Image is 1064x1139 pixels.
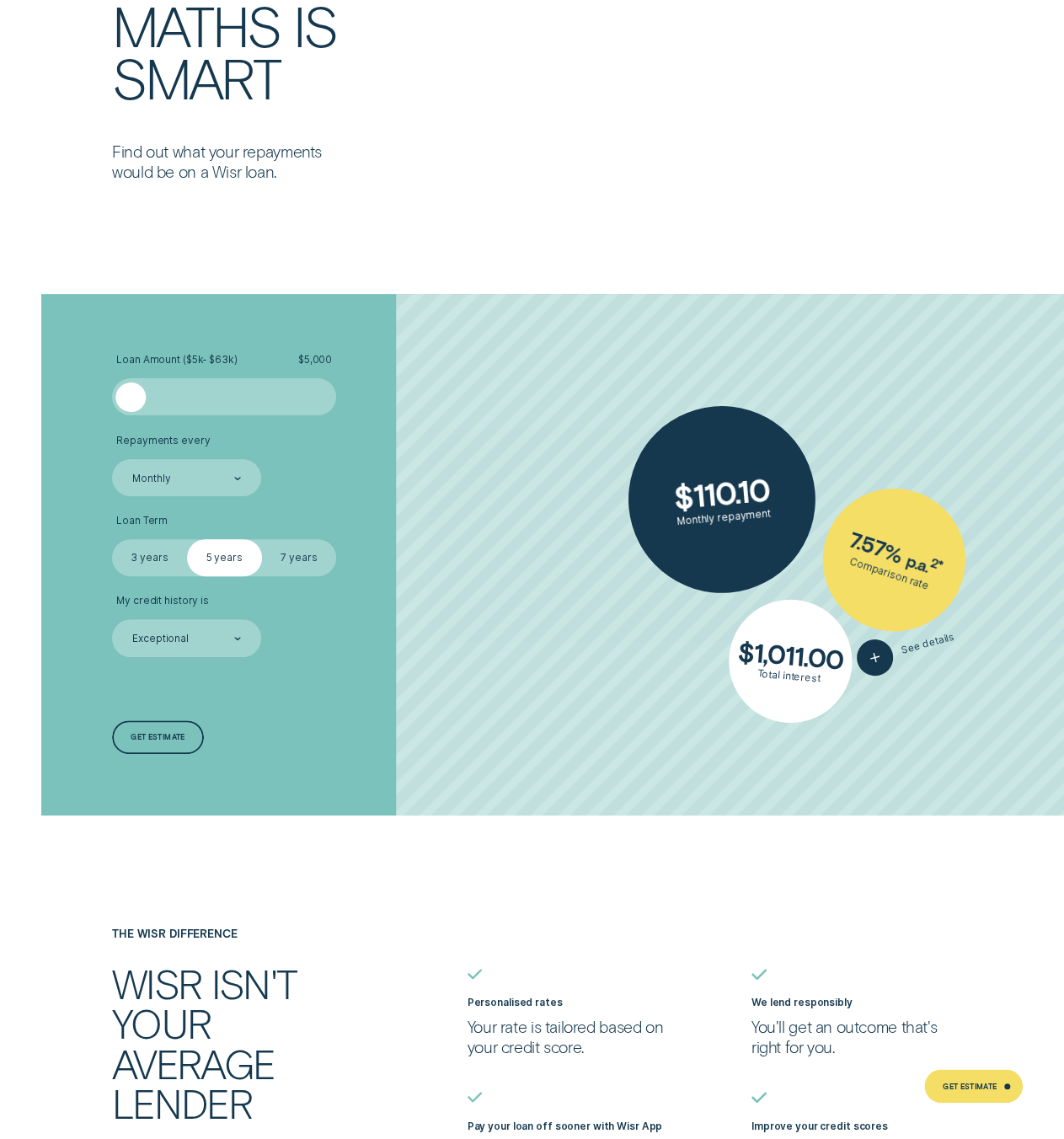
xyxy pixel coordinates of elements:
span: Loan Term [116,515,168,527]
label: Personalised rates [468,997,563,1008]
div: Monthly [132,472,170,484]
div: Exceptional [132,633,189,645]
h4: The Wisr Difference [112,928,383,940]
p: Your rate is tailored based on your credit score. [468,1017,668,1057]
button: See details [853,619,959,681]
label: Improve your credit scores [751,1120,888,1132]
label: 3 years [112,539,187,576]
label: 7 years [262,539,337,576]
span: Loan Amount ( $5k - $63k ) [116,354,237,366]
a: Get Estimate [924,1069,1023,1103]
span: My credit history is [116,595,209,607]
a: Get estimate [112,720,204,754]
p: You'll get an outcome that's right for you. [751,1017,952,1057]
span: $ 5,000 [298,354,332,366]
label: Pay your loan off sooner with Wisr App [468,1120,663,1132]
p: Find out what your repayments would be on a Wisr loan. [112,142,355,182]
h2: Wisr isn't your average lender [112,963,359,1122]
span: Repayments every [116,435,210,447]
span: See details [900,631,955,657]
label: We lend responsibly [751,997,853,1008]
label: 5 years [187,539,262,576]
